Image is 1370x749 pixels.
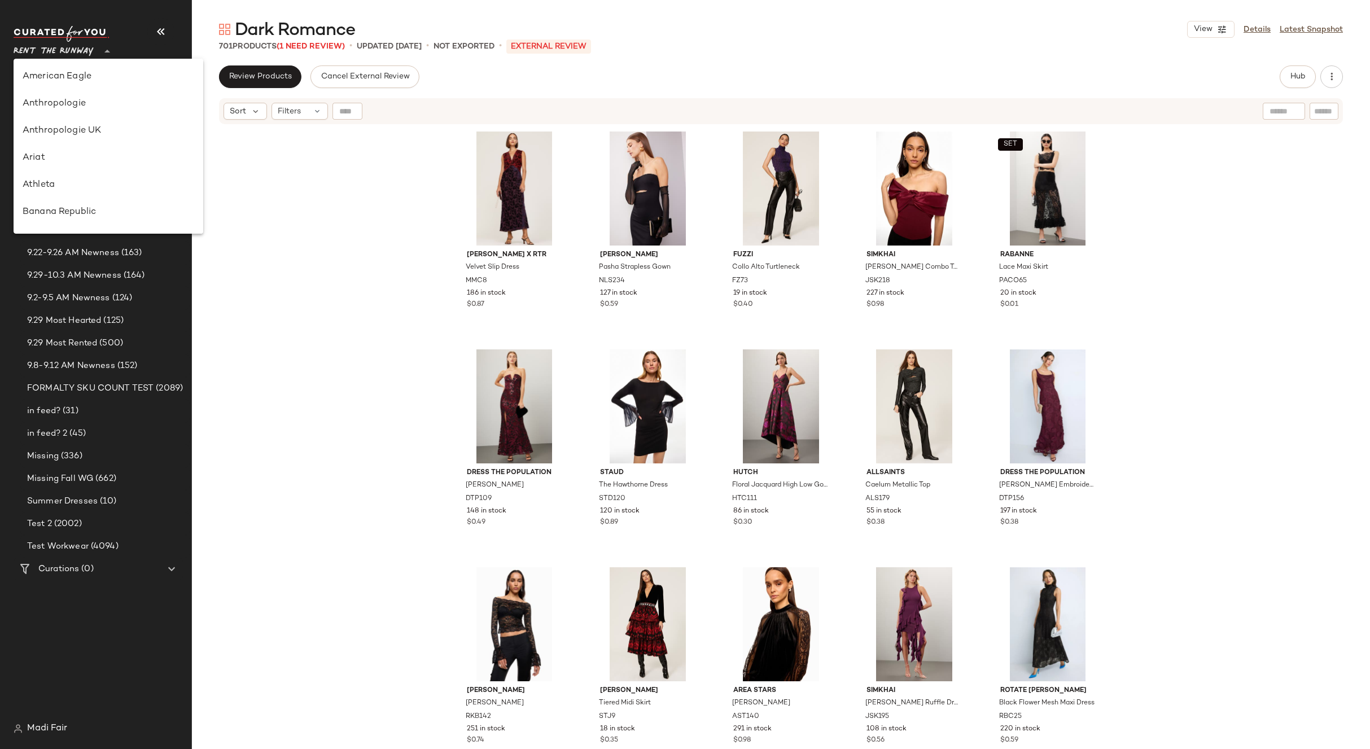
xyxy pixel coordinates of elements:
div: Bloomingdales [23,233,194,246]
img: AST140.jpg [724,567,838,681]
span: (2002) [52,518,82,531]
span: Test 2 [27,518,52,531]
div: Banana Republic [23,205,194,219]
span: 20 in stock [1000,288,1036,299]
span: $0.59 [1000,735,1018,746]
span: RKB142 [466,712,491,722]
span: AllSaints [866,468,962,478]
span: Collo Alto Turtleneck [732,262,800,273]
span: DTP156 [999,494,1024,504]
span: (0) [79,563,93,576]
button: Hub [1280,65,1316,88]
img: RBC25.jpg [991,567,1105,681]
span: 86 in stock [733,506,769,516]
span: ROTATE [PERSON_NAME] [1000,686,1096,696]
span: STD120 [599,494,625,504]
span: (662) [93,472,116,485]
div: American Eagle [23,70,194,84]
span: Filters [278,106,301,117]
span: The Hawthorne Dress [599,480,668,490]
img: DTP156.jpg [991,349,1105,463]
span: 108 in stock [866,724,907,734]
span: FORMALTY SKU COUNT TEST [27,382,154,395]
span: 55 in stock [866,506,901,516]
span: 227 in stock [866,288,904,299]
a: Latest Snapshot [1280,24,1343,36]
img: STJ9.jpg [591,567,704,681]
span: Velvet Slip Dress [466,262,519,273]
span: Fuzzi [733,250,829,260]
span: [PERSON_NAME] [732,698,790,708]
span: Summer Dresses [27,495,98,508]
img: FZ73.jpg [724,132,838,246]
span: [PERSON_NAME] [466,698,524,708]
span: Review Products [229,72,292,81]
span: NLS234 [599,276,625,286]
img: JSK195.jpg [857,567,971,681]
span: Missing [27,450,59,463]
span: SET [1003,141,1017,148]
span: [PERSON_NAME] x RTR [467,250,562,260]
span: (2089) [154,382,183,395]
span: View [1193,25,1213,34]
img: HTC111.jpg [724,349,838,463]
span: [PERSON_NAME] [467,686,562,696]
button: Cancel External Review [310,65,419,88]
span: $0.30 [733,518,752,528]
span: Test Workwear [27,540,89,553]
span: 701 [219,42,233,51]
span: [PERSON_NAME] Embroidered Gown [999,480,1095,490]
span: (336) [59,450,82,463]
span: (10) [98,495,117,508]
span: STJ9 [599,712,615,722]
span: Black Flower Mesh Maxi Dress [999,698,1095,708]
div: Anthropologie [23,97,194,111]
div: Athleta [23,178,194,192]
span: SIMKHAI [866,250,962,260]
img: NLS234.jpg [591,132,704,246]
span: (164) [121,269,145,282]
span: [PERSON_NAME] [600,686,695,696]
span: Dress The Population [467,468,562,478]
span: SIMKHAI [866,686,962,696]
span: 120 in stock [600,506,640,516]
span: $0.35 [600,735,618,746]
span: 9.29 Most Hearted [27,314,101,327]
div: Anthropologie UK [23,124,194,138]
span: in feed? [27,405,60,418]
span: [PERSON_NAME] [466,480,524,490]
p: Not Exported [434,41,494,52]
button: View [1187,21,1235,38]
span: $0.38 [1000,518,1018,528]
span: Missing Fall WG [27,472,93,485]
span: 9.29-10.3 AM Newness [27,269,121,282]
img: svg%3e [14,724,23,733]
span: 251 in stock [467,724,505,734]
span: Hub [1290,72,1306,81]
span: 291 in stock [733,724,772,734]
span: $0.56 [866,735,885,746]
img: ALS179.jpg [857,349,971,463]
span: in feed? 2 [27,427,67,440]
span: (152) [115,360,138,373]
span: Lace Maxi Skirt [999,262,1048,273]
img: RKB142.jpg [458,567,571,681]
p: External REVIEW [506,40,591,54]
span: $0.59 [600,300,618,310]
span: DTP109 [466,494,492,504]
span: MMC8 [466,276,487,286]
span: 148 in stock [467,506,506,516]
span: (500) [97,337,123,350]
span: Rabanne [1000,250,1096,260]
img: svg%3e [219,24,230,35]
img: MMC8.jpg [458,132,571,246]
span: Madi Fair [27,722,67,735]
span: 9.29 Most Rented [27,337,97,350]
span: 197 in stock [1000,506,1037,516]
span: JSK218 [865,276,890,286]
span: [PERSON_NAME] Ruffle Dress [865,698,961,708]
button: Review Products [219,65,301,88]
span: $0.87 [467,300,484,310]
span: $0.38 [866,518,885,528]
span: $0.89 [600,518,618,528]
